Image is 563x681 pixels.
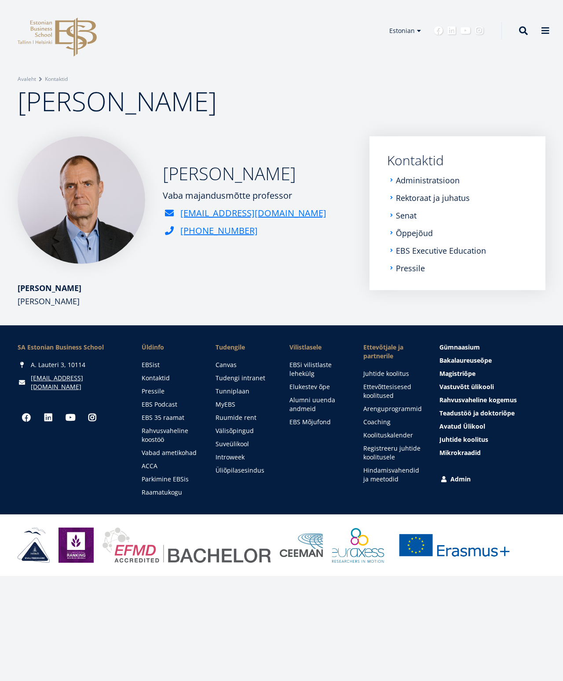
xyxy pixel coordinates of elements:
div: A. Lauteri 3, 10114 [18,361,124,369]
a: EBS Mõjufond [289,418,346,426]
a: Ettevõttesisesed koolitused [363,382,422,400]
a: Rahvusvaheline kogemus [439,396,546,404]
span: Ettevõtjale ja partnerile [363,343,422,361]
a: Suveülikool [216,440,272,448]
span: [PERSON_NAME] [18,83,217,119]
img: Ceeman [280,533,323,557]
span: Üldinfo [142,343,198,352]
a: Avaleht [18,75,36,84]
a: EBS 35 raamat [142,413,198,422]
a: MyEBS [216,400,272,409]
a: Linkedin [447,26,456,35]
p: [PERSON_NAME] [18,295,352,308]
a: Youtube [62,409,79,426]
a: Mikrokraadid [439,448,546,457]
span: Vilistlasele [289,343,346,352]
a: Kontaktid [45,75,68,84]
div: Vaba majandusmõtte professor [163,189,326,202]
a: Senat [396,211,417,220]
a: Instagram [475,26,484,35]
span: Magistriõpe [439,369,475,378]
div: SA Estonian Business School [18,343,124,352]
a: Vabad ametikohad [142,448,198,457]
a: Ruumide rent [216,413,272,422]
a: Alumni uuenda andmeid [289,396,346,413]
span: Gümnaasium [439,343,480,351]
a: Erasmus + [393,528,516,563]
a: Õppejõud [396,229,433,237]
a: Raamatukogu [142,488,198,497]
a: [EMAIL_ADDRESS][DOMAIN_NAME] [31,374,124,391]
a: Juhtide koolitus [439,435,546,444]
a: Bakalaureuseõpe [439,356,546,365]
a: Admin [439,475,546,484]
a: Youtube [461,26,471,35]
a: Tudengile [216,343,272,352]
a: EBSist [142,361,198,369]
a: EBS Podcast [142,400,198,409]
a: Teadustöö ja doktoriõpe [439,409,546,418]
a: Canvas [216,361,272,369]
a: Tunniplaan [216,387,272,396]
a: Hindamisvahendid ja meetodid [363,466,422,484]
a: [PHONE_NUMBER] [180,224,258,237]
span: Vastuvõtt ülikooli [439,382,494,391]
span: Avatud Ülikool [439,422,485,430]
a: Facebook [434,26,443,35]
img: EFMD [102,528,271,563]
a: Elukestev õpe [289,382,346,391]
a: Rektoraat ja juhatus [396,193,470,202]
span: Mikrokraadid [439,448,481,457]
img: Eduniversal [58,528,94,563]
a: Instagram [84,409,101,426]
a: Gümnaasium [439,343,546,352]
a: Introweek [216,453,272,462]
a: Registreeru juhtide koolitusele [363,444,422,462]
a: ACCA [142,462,198,470]
a: Tudengi intranet [216,374,272,382]
a: Koolituskalender [363,431,422,440]
a: Kontaktid [387,154,528,167]
a: Vastuvõtt ülikooli [439,382,546,391]
img: Erasmus+ [393,528,516,563]
a: Avatud Ülikool [439,422,546,431]
a: Facebook [18,409,35,426]
a: Magistriõpe [439,369,546,378]
a: Coaching [363,418,422,426]
a: Rahvusvaheline koostöö [142,426,198,444]
a: Arenguprogrammid [363,404,422,413]
h2: [PERSON_NAME] [163,163,326,185]
img: Hardo Pajula [18,136,145,264]
a: Välisõpingud [216,426,272,435]
img: HAKA [18,528,50,563]
div: [PERSON_NAME] [18,281,352,295]
a: Linkedin [40,409,57,426]
span: Teadustöö ja doktoriõpe [439,409,515,417]
span: Juhtide koolitus [439,435,488,444]
img: EURAXESS [332,528,384,563]
span: Rahvusvaheline kogemus [439,396,517,404]
a: Kontaktid [142,374,198,382]
a: Pressile [142,387,198,396]
a: Parkimine EBSis [142,475,198,484]
a: EBSi vilistlaste lehekülg [289,361,346,378]
a: Administratsioon [396,176,460,185]
a: [EMAIL_ADDRESS][DOMAIN_NAME] [180,207,326,220]
a: Üliõpilasesindus [216,466,272,475]
a: Pressile [396,264,425,273]
a: Juhtide koolitus [363,369,422,378]
a: EBS Executive Education [396,246,486,255]
span: Bakalaureuseõpe [439,356,492,364]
